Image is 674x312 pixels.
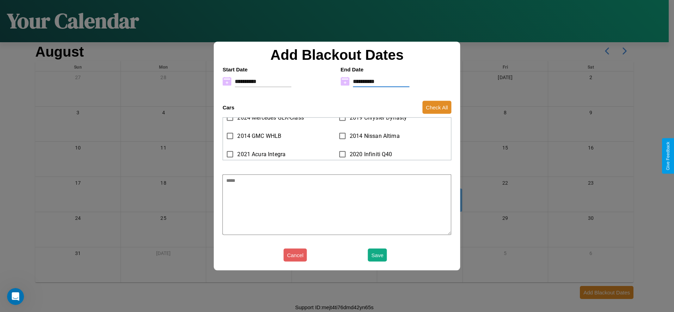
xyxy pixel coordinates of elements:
button: Save [368,249,387,262]
button: Cancel [283,249,307,262]
span: 2021 Acura Integra [237,150,286,159]
div: Give Feedback [666,142,670,170]
h4: Cars [222,104,234,110]
span: 2020 Infiniti Q40 [350,150,392,159]
h4: End Date [341,66,452,72]
h4: Start Date [222,66,333,72]
iframe: Intercom live chat [7,288,24,305]
span: 2014 GMC WHLB [237,132,281,140]
button: Check All [422,101,452,114]
span: 2019 Chrysler Dynasty [350,114,407,122]
span: 2014 Nissan Altima [350,132,400,140]
h2: Add Blackout Dates [219,47,455,63]
span: 2024 Mercedes GLK-Class [237,114,304,122]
